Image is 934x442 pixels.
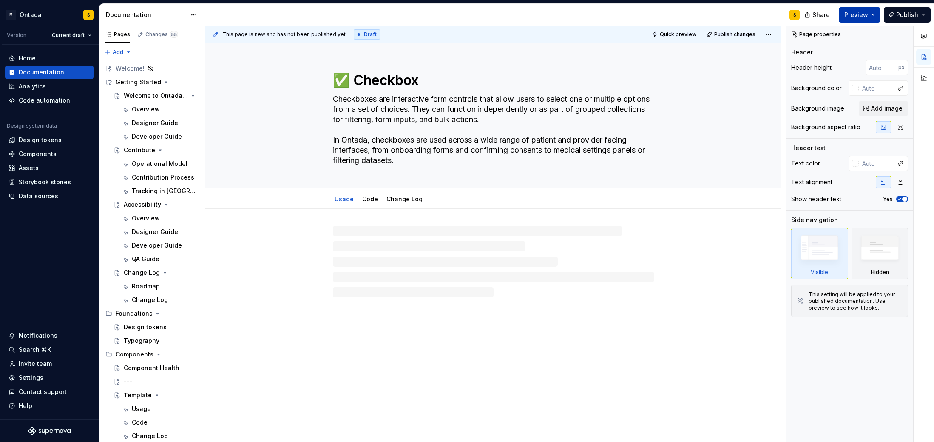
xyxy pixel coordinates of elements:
[132,173,194,182] div: Contribution Process
[791,63,832,72] div: Header height
[5,161,94,175] a: Assets
[124,377,133,386] div: ---
[118,211,202,225] a: Overview
[19,164,39,172] div: Assets
[118,252,202,266] a: QA Guide
[110,388,202,402] a: Template
[883,196,893,202] label: Yes
[866,60,898,75] input: Auto
[5,147,94,161] a: Components
[791,123,860,131] div: Background aspect ratio
[704,29,759,40] button: Publish changes
[124,200,161,209] div: Accessibility
[331,92,653,167] textarea: Checkboxes are interactive form controls that allow users to select one or multiple options from ...
[110,320,202,334] a: Design tokens
[132,255,159,263] div: QA Guide
[19,192,58,200] div: Data sources
[124,336,159,345] div: Typography
[118,130,202,143] a: Developer Guide
[383,190,426,208] div: Change Log
[102,348,202,361] div: Components
[118,239,202,252] a: Developer Guide
[331,190,357,208] div: Usage
[110,198,202,211] a: Accessibility
[118,293,202,307] a: Change Log
[132,105,160,114] div: Overview
[331,70,653,91] textarea: ✅ Checkbox
[52,32,85,39] span: Current draft
[102,75,202,89] div: Getting Started
[852,228,908,279] div: Hidden
[116,350,153,359] div: Components
[5,80,94,93] a: Analytics
[660,31,696,38] span: Quick preview
[145,31,178,38] div: Changes
[714,31,755,38] span: Publish changes
[118,157,202,171] a: Operational Model
[19,96,70,105] div: Code automation
[132,228,178,236] div: Designer Guide
[5,189,94,203] a: Data sources
[110,375,202,388] a: ---
[5,343,94,356] button: Search ⌘K
[896,11,918,19] span: Publish
[132,119,178,127] div: Designer Guide
[19,150,57,158] div: Components
[859,101,908,116] button: Add image
[800,7,835,23] button: Share
[791,228,848,279] div: Visible
[19,331,57,340] div: Notifications
[871,104,903,113] span: Add image
[28,427,71,435] svg: Supernova Logo
[791,104,844,113] div: Background image
[386,195,423,202] a: Change Log
[19,82,46,91] div: Analytics
[87,11,90,18] div: S
[859,80,893,96] input: Auto
[113,49,123,56] span: Add
[132,241,182,250] div: Developer Guide
[118,402,202,416] a: Usage
[19,136,62,144] div: Design tokens
[859,156,893,171] input: Auto
[2,6,97,24] button: MOntadaS
[19,68,64,77] div: Documentation
[110,266,202,279] a: Change Log
[359,190,381,208] div: Code
[5,329,94,342] button: Notifications
[102,62,202,75] a: Welcome!
[5,175,94,189] a: Storybook stories
[132,187,196,195] div: Tracking in [GEOGRAPHIC_DATA]
[124,391,152,399] div: Template
[110,334,202,348] a: Typography
[132,160,187,168] div: Operational Model
[116,309,153,318] div: Foundations
[364,31,377,38] span: Draft
[362,195,378,202] a: Code
[791,178,832,186] div: Text alignment
[105,31,130,38] div: Pages
[791,84,842,92] div: Background color
[132,132,182,141] div: Developer Guide
[102,307,202,320] div: Foundations
[5,133,94,147] a: Design tokens
[793,11,796,18] div: S
[110,89,202,103] a: Welcome to Ontada Design System
[118,279,202,293] a: Roadmap
[124,323,167,331] div: Design tokens
[791,195,841,203] div: Show header text
[6,10,16,20] div: M
[106,11,186,19] div: Documentation
[791,216,838,224] div: Side navigation
[124,268,160,277] div: Change Log
[116,78,161,86] div: Getting Started
[132,214,160,222] div: Overview
[811,269,828,276] div: Visible
[7,32,26,39] div: Version
[812,11,830,19] span: Share
[132,405,151,413] div: Usage
[5,66,94,79] a: Documentation
[132,282,160,291] div: Roadmap
[110,361,202,375] a: Component Health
